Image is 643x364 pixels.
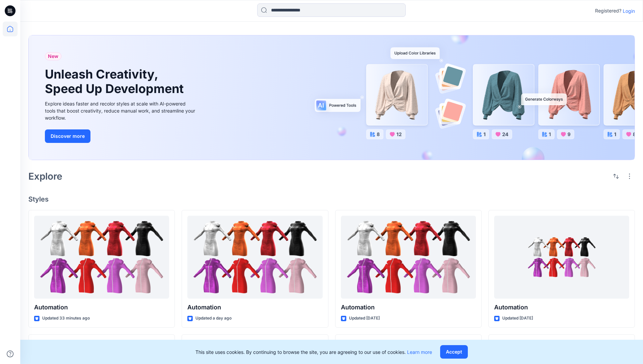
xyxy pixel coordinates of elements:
[440,345,468,359] button: Accept
[28,195,635,203] h4: Styles
[595,7,621,15] p: Registered?
[502,315,533,322] p: Updated [DATE]
[494,303,629,312] p: Automation
[623,7,635,14] p: Login
[28,171,62,182] h2: Explore
[349,315,380,322] p: Updated [DATE]
[45,100,197,121] div: Explore ideas faster and recolor styles at scale with AI-powered tools that boost creativity, red...
[341,303,476,312] p: Automation
[195,315,232,322] p: Updated a day ago
[195,348,432,356] p: This site uses cookies. By continuing to browse the site, you are agreeing to our use of cookies.
[42,315,90,322] p: Updated 33 minutes ago
[407,349,432,355] a: Learn more
[34,303,169,312] p: Automation
[494,216,629,299] a: Automation
[48,52,58,60] span: New
[187,303,322,312] p: Automation
[45,129,90,143] button: Discover more
[187,216,322,299] a: Automation
[45,67,187,96] h1: Unleash Creativity, Speed Up Development
[341,216,476,299] a: Automation
[34,216,169,299] a: Automation
[45,129,197,143] a: Discover more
